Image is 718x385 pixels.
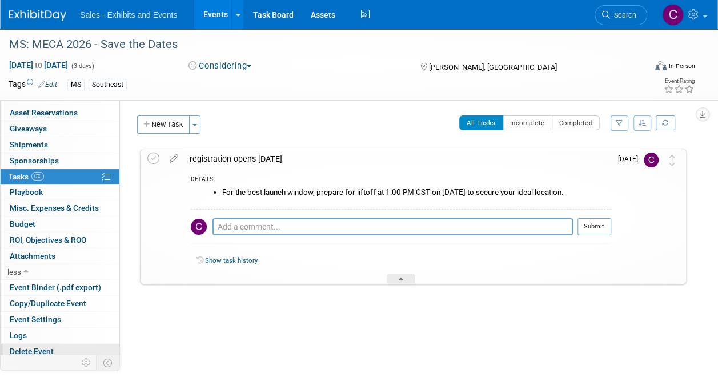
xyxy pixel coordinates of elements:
[662,4,684,26] img: Christine Lurz
[164,154,184,164] a: edit
[10,187,43,196] span: Playbook
[10,235,86,244] span: ROI, Objectives & ROO
[664,78,695,84] div: Event Rating
[10,219,35,228] span: Budget
[1,185,119,200] a: Playbook
[10,331,27,340] span: Logs
[1,280,119,295] a: Event Binder (.pdf export)
[503,115,552,130] button: Incomplete
[10,299,86,308] span: Copy/Duplicate Event
[655,61,667,70] img: Format-Inperson.png
[137,115,190,134] button: New Task
[31,172,44,181] span: 0%
[70,62,94,70] span: (3 days)
[595,59,695,77] div: Event Format
[89,79,127,91] div: Southeast
[10,124,47,133] span: Giveaways
[5,34,636,55] div: MS: MECA 2026 - Save the Dates
[10,108,78,117] span: Asset Reservations
[668,62,695,70] div: In-Person
[10,140,48,149] span: Shipments
[459,115,503,130] button: All Tasks
[1,153,119,169] a: Sponsorships
[7,267,21,276] span: less
[184,149,611,169] div: registration opens [DATE]
[1,121,119,137] a: Giveaways
[9,78,57,91] td: Tags
[595,5,647,25] a: Search
[656,115,675,130] a: Refresh
[1,264,119,280] a: less
[97,355,120,370] td: Toggle Event Tabs
[33,61,44,70] span: to
[610,11,636,19] span: Search
[10,156,59,165] span: Sponsorships
[669,155,675,166] i: Move task
[577,218,611,235] button: Submit
[191,175,611,185] div: DETAILS
[1,248,119,264] a: Attachments
[1,169,119,185] a: Tasks0%
[1,344,119,359] a: Delete Event
[67,79,85,91] div: MS
[191,219,207,235] img: Christine Lurz
[222,188,611,197] li: For the best launch window, prepare for liftoff at 1:00 PM CST on [DATE] to secure your ideal loc...
[644,153,659,167] img: Christine Lurz
[10,315,61,324] span: Event Settings
[1,216,119,232] a: Budget
[1,312,119,327] a: Event Settings
[38,81,57,89] a: Edit
[10,283,101,292] span: Event Binder (.pdf export)
[10,251,55,260] span: Attachments
[552,115,600,130] button: Completed
[205,256,258,264] a: Show task history
[429,63,557,71] span: [PERSON_NAME], [GEOGRAPHIC_DATA]
[618,155,644,163] span: [DATE]
[9,10,66,21] img: ExhibitDay
[9,172,44,181] span: Tasks
[1,296,119,311] a: Copy/Duplicate Event
[10,347,54,356] span: Delete Event
[1,232,119,248] a: ROI, Objectives & ROO
[9,60,69,70] span: [DATE] [DATE]
[1,137,119,153] a: Shipments
[77,355,97,370] td: Personalize Event Tab Strip
[1,328,119,343] a: Logs
[10,203,99,212] span: Misc. Expenses & Credits
[184,60,256,72] button: Considering
[1,105,119,121] a: Asset Reservations
[1,200,119,216] a: Misc. Expenses & Credits
[80,10,177,19] span: Sales - Exhibits and Events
